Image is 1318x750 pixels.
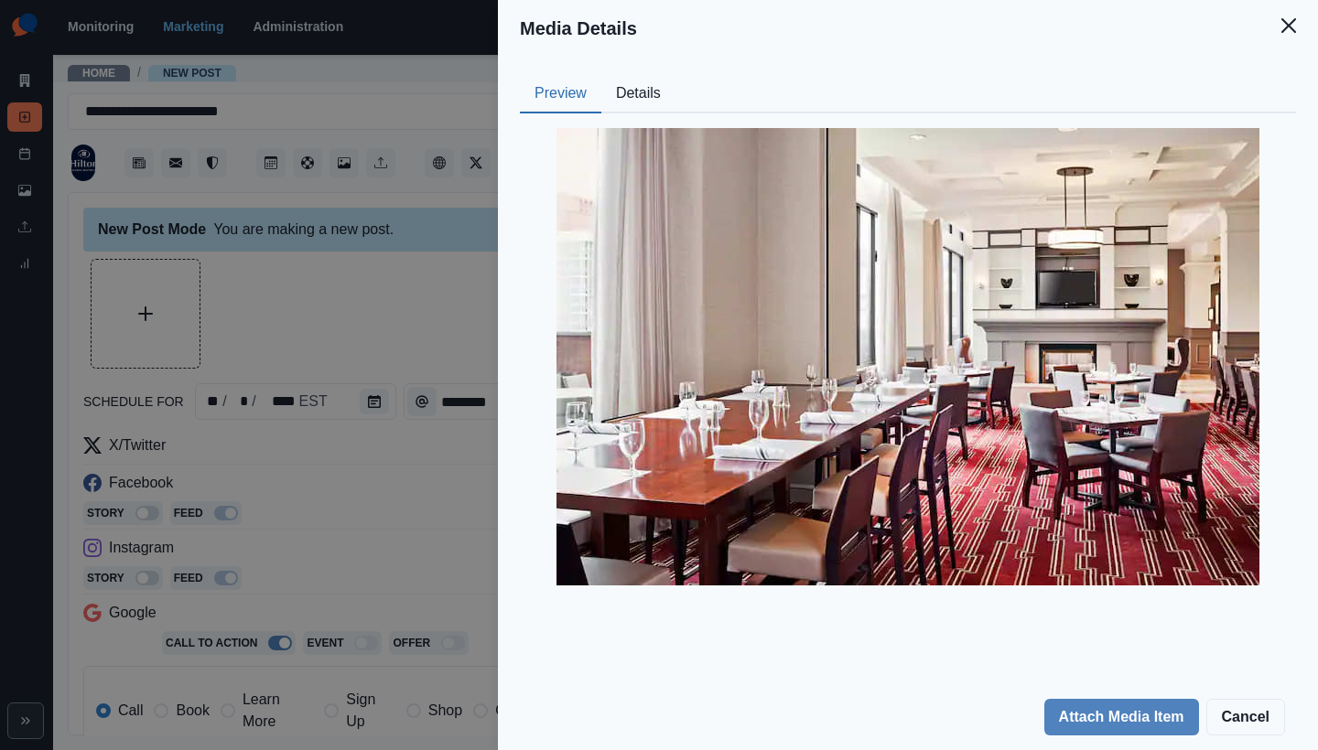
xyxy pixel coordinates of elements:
img: graojgc9doni9vvticva [556,128,1259,585]
button: Cancel [1206,699,1285,735]
button: Details [601,75,675,113]
button: Attach Media Item [1044,699,1199,735]
button: Preview [520,75,601,113]
button: Close [1270,7,1307,44]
